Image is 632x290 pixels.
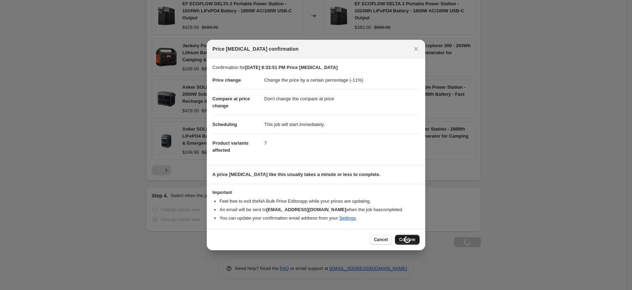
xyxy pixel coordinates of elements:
[264,134,420,152] dd: 7
[212,122,237,127] span: Scheduling
[266,207,346,212] b: [EMAIL_ADDRESS][DOMAIN_NAME]
[219,198,420,205] li: Feel free to exit the NA Bulk Price Editor app while your prices are updating.
[245,65,337,70] b: [DATE] 8:33:51 PM Price [MEDICAL_DATA]
[374,237,388,242] span: Cancel
[212,45,299,52] span: Price [MEDICAL_DATA] confirmation
[411,44,421,54] button: Close
[212,96,250,108] span: Compare at price change
[339,215,356,221] a: Settings
[264,89,420,108] dd: Don't change the compare at price
[212,190,420,195] h3: Important
[212,140,249,153] span: Product variants affected
[212,64,420,71] p: Confirmation for
[264,115,420,134] dd: This job will start immediately.
[264,71,420,89] dd: Change the price by a certain percentage (-11%)
[370,235,392,245] button: Cancel
[219,215,420,222] li: You can update your confirmation email address from your .
[212,77,241,83] span: Price change
[212,172,380,177] b: A price [MEDICAL_DATA] like this usually takes a minute or less to complete.
[219,206,420,213] li: An email will be sent to when the job has completed .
